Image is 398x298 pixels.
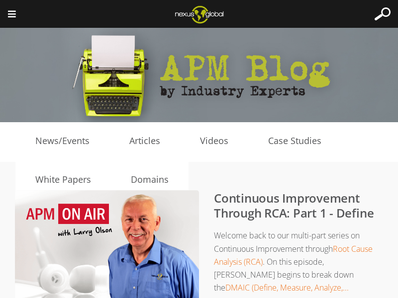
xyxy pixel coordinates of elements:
a: Articles [109,134,180,149]
a: Root Cause Analysis (RCA) [214,243,373,267]
a: Videos [180,134,248,149]
a: Continuous Improvement Through RCA: Part 1 - Define [214,190,374,221]
a: News/Events [15,134,109,149]
p: Welcome back to our multi-part series on Continuous Improvement through . On this episode, [PERSO... [35,229,383,294]
img: Nexus Global [167,2,231,26]
a: Case Studies [248,134,341,149]
a: DMAIC (Define, Measure, Analyze,... [225,282,349,293]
